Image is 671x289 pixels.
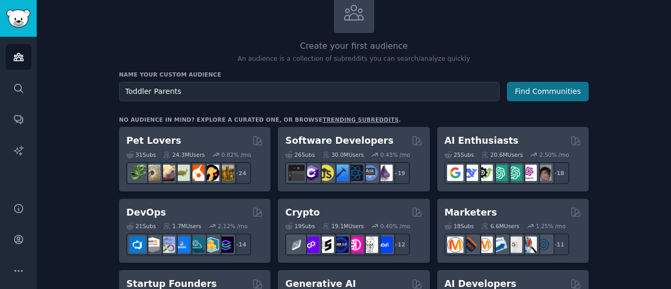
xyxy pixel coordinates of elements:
[481,151,523,158] div: 20.6M Users
[477,165,493,181] img: AItoolsCatalog
[174,237,190,253] img: DevOpsLinks
[288,237,305,253] img: ethfinance
[129,237,146,253] img: azuredevops
[347,165,363,181] img: reactnative
[535,165,551,181] img: ArtificalIntelligence
[322,151,364,158] div: 30.0M Users
[229,162,251,184] div: + 24
[447,165,463,181] img: GoogleGeminiAI
[285,206,320,219] h2: Crypto
[188,165,204,181] img: cockatiel
[126,206,166,219] h2: DevOps
[126,134,181,147] h2: Pet Lovers
[376,165,393,181] img: elixir
[477,237,493,253] img: AskMarketing
[539,151,569,158] div: 2.50 % /mo
[218,222,248,230] div: 2.12 % /mo
[388,162,410,184] div: + 19
[506,165,522,181] img: chatgpt_prompts_
[445,134,518,147] h2: AI Enthusiasts
[447,237,463,253] img: content_marketing
[318,237,334,253] img: ethstaker
[163,222,201,230] div: 1.7M Users
[163,151,204,158] div: 24.3M Users
[119,116,401,123] div: No audience in mind? Explore a curated one, or browse .
[381,151,410,158] div: 0.43 % /mo
[159,237,175,253] img: Docker_DevOps
[536,222,566,230] div: 1.25 % /mo
[521,237,537,253] img: MarketingResearch
[203,237,219,253] img: aws_cdk
[203,165,219,181] img: PetAdvice
[322,222,364,230] div: 19.1M Users
[332,237,349,253] img: web3
[119,40,589,53] h2: Create your first audience
[462,237,478,253] img: bigseo
[362,165,378,181] img: AskComputerScience
[322,116,398,123] a: trending subreddits
[388,233,410,255] div: + 12
[218,165,234,181] img: dogbreed
[218,237,234,253] img: PlatformEngineers
[221,151,251,158] div: 0.82 % /mo
[535,237,551,253] img: OnlineMarketing
[119,55,589,64] p: An audience is a collection of subreddits you can search/analyze quickly
[119,71,589,78] h3: Name your custom audience
[462,165,478,181] img: DeepSeek
[347,237,363,253] img: defiblockchain
[507,82,589,101] button: Find Communities
[129,165,146,181] img: herpetology
[376,237,393,253] img: defi_
[547,233,569,255] div: + 11
[144,165,160,181] img: ballpython
[445,222,474,230] div: 18 Sub s
[491,237,507,253] img: Emailmarketing
[144,237,160,253] img: AWS_Certified_Experts
[285,151,315,158] div: 26 Sub s
[491,165,507,181] img: chatgpt_promptDesign
[381,222,410,230] div: 0.40 % /mo
[481,222,520,230] div: 6.6M Users
[445,206,497,219] h2: Marketers
[521,165,537,181] img: OpenAIDev
[303,165,319,181] img: csharp
[174,165,190,181] img: turtle
[285,222,315,230] div: 19 Sub s
[126,222,156,230] div: 21 Sub s
[126,151,156,158] div: 31 Sub s
[288,165,305,181] img: software
[547,162,569,184] div: + 18
[332,165,349,181] img: iOSProgramming
[285,134,393,147] h2: Software Developers
[6,9,30,28] img: GummySearch logo
[445,151,474,158] div: 25 Sub s
[229,233,251,255] div: + 14
[303,237,319,253] img: 0xPolygon
[506,237,522,253] img: googleads
[188,237,204,253] img: platformengineering
[119,82,500,101] input: Pick a short name, like "Digital Marketers" or "Movie-Goers"
[362,237,378,253] img: CryptoNews
[318,165,334,181] img: learnjavascript
[159,165,175,181] img: leopardgeckos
